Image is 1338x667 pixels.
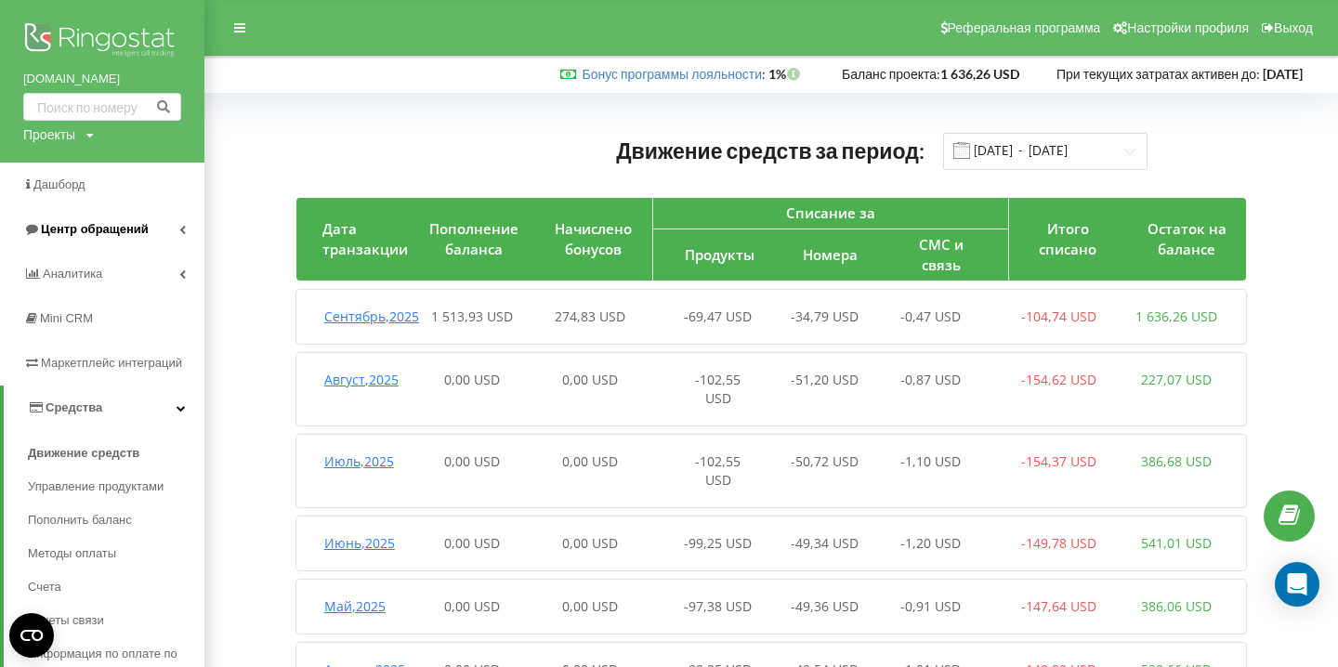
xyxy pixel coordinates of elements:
span: Управление продуктами [28,477,164,496]
span: Пакеты связи [28,611,104,630]
span: -147,64 USD [1021,597,1096,615]
span: -69,47 USD [684,307,752,325]
a: [DOMAIN_NAME] [23,70,181,88]
a: Бонус программы лояльности [582,66,762,82]
span: 227,07 USD [1141,371,1212,388]
span: -102,55 USD [695,371,741,407]
button: Open CMP widget [9,613,54,658]
span: 0,00 USD [562,597,618,615]
span: 0,00 USD [444,452,500,470]
input: Поиск по номеру [23,93,181,121]
span: Настройки профиля [1127,20,1249,35]
span: Пополнить баланс [28,511,132,530]
span: 1 513,93 USD [431,307,513,325]
span: : [582,66,766,82]
span: Номера [803,245,858,264]
span: 0,00 USD [562,452,618,470]
span: Движение средств [28,444,139,463]
span: -99,25 USD [684,534,752,552]
span: 0,00 USD [444,371,500,388]
span: Пополнение баланса [429,219,518,257]
span: -51,20 USD [791,371,859,388]
span: -0,87 USD [900,371,961,388]
span: -50,72 USD [791,452,859,470]
span: 0,00 USD [444,597,500,615]
span: 386,68 USD [1141,452,1212,470]
span: 541,01 USD [1141,534,1212,552]
span: Остаток на балансе [1148,219,1226,257]
span: Реферальная программа [948,20,1101,35]
span: 274,83 USD [555,307,625,325]
span: -0,47 USD [900,307,961,325]
span: -0,91 USD [900,597,961,615]
span: -49,34 USD [791,534,859,552]
span: Движение средств за период: [616,137,925,163]
span: Июль , 2025 [324,452,394,470]
span: Июнь , 2025 [324,534,395,552]
span: 1 636,26 USD [1135,307,1217,325]
div: Проекты [23,125,75,144]
span: Списание за [786,203,875,222]
span: Выход [1274,20,1313,35]
span: Маркетплейс интеграций [41,356,182,370]
span: -104,74 USD [1021,307,1096,325]
span: -154,62 USD [1021,371,1096,388]
span: Методы оплаты [28,544,116,563]
a: Пакеты связи [28,604,204,637]
span: 386,06 USD [1141,597,1212,615]
span: Аналитика [43,267,102,281]
strong: [DATE] [1263,66,1303,82]
a: Средства [4,386,204,430]
span: Итого списано [1039,219,1096,257]
a: Движение средств [28,437,204,470]
a: Пополнить баланс [28,504,204,537]
strong: 1 636,26 USD [940,66,1019,82]
span: Дата транзакции [322,219,408,257]
img: Ringostat logo [23,19,181,65]
span: Август , 2025 [324,371,399,388]
a: Методы оплаты [28,537,204,570]
span: Баланс проекта: [842,66,940,82]
span: -149,78 USD [1021,534,1096,552]
span: 0,00 USD [562,371,618,388]
span: СМС и связь [919,235,964,273]
span: Центр обращений [41,222,149,236]
span: -1,20 USD [900,534,961,552]
span: Средства [46,400,102,414]
span: -102,55 USD [695,452,741,489]
span: -97,38 USD [684,597,752,615]
span: Продукты [685,245,754,264]
span: 0,00 USD [444,534,500,552]
span: Mini CRM [40,311,93,325]
span: -34,79 USD [791,307,859,325]
span: -154,37 USD [1021,452,1096,470]
span: -49,36 USD [791,597,859,615]
span: При текущих затратах активен до: [1056,66,1260,82]
div: Open Intercom Messenger [1275,562,1319,607]
span: Май , 2025 [324,597,386,615]
span: Дашборд [33,177,85,191]
span: Счета [28,578,61,596]
span: Сентябрь , 2025 [324,307,419,325]
a: Счета [28,570,204,604]
span: -1,10 USD [900,452,961,470]
a: Управление продуктами [28,470,204,504]
strong: 1% [768,66,805,82]
span: Начислено бонусов [555,219,632,257]
span: 0,00 USD [562,534,618,552]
